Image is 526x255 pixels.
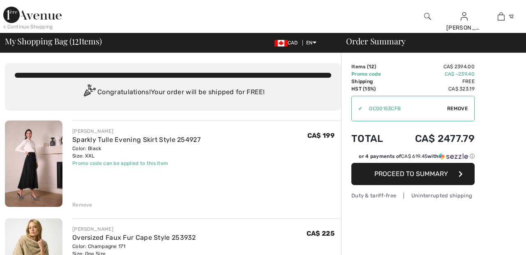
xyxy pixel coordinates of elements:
div: Color: Black Size: XXL [72,145,201,160]
span: 12 [369,64,374,70]
td: Total [351,125,394,153]
div: or 4 payments ofCA$ 619.45withSezzle Click to learn more about Sezzle [351,153,475,163]
img: Sparkly Tulle Evening Skirt Style 254927 [5,121,62,207]
img: Canadian Dollar [275,40,288,46]
img: Sezzle [438,153,468,160]
span: CAD [275,40,301,46]
span: Remove [447,105,468,112]
div: [PERSON_NAME] [72,128,201,135]
span: 12 [72,35,79,46]
img: Congratulation2.svg [81,84,97,101]
span: My Shopping Bag ( Items) [5,37,102,45]
img: 1ère Avenue [3,7,62,23]
div: [PERSON_NAME] [446,23,482,32]
a: Sparkly Tulle Evening Skirt Style 254927 [72,136,201,144]
button: Proceed to Summary [351,163,475,185]
span: CA$ 619.45 [401,153,427,159]
span: 12 [509,13,514,20]
td: Promo code [351,70,394,78]
td: CA$ 2477.79 [394,125,475,153]
span: Proceed to Summary [374,170,448,178]
input: Promo code [362,96,447,121]
span: CA$ 199 [307,132,335,139]
td: CA$ 323.19 [394,85,475,93]
div: Promo code can be applied to this item [72,160,201,167]
td: HST (15%) [351,85,394,93]
a: Sign In [461,12,468,20]
td: Shipping [351,78,394,85]
a: 12 [483,12,519,21]
span: CA$ 225 [307,229,335,237]
img: search the website [424,12,431,21]
td: Items ( ) [351,63,394,70]
img: My Bag [498,12,505,21]
div: ✔ [352,105,362,112]
span: EN [306,40,316,46]
div: or 4 payments of with [359,153,475,160]
td: CA$ -239.40 [394,70,475,78]
div: [PERSON_NAME] [72,225,196,233]
td: CA$ 2394.00 [394,63,475,70]
div: Order Summary [336,37,521,45]
div: Congratulations! Your order will be shipped for FREE! [15,84,331,101]
div: Duty & tariff-free | Uninterrupted shipping [351,192,475,199]
div: Remove [72,201,92,209]
img: My Info [461,12,468,21]
a: Oversized Faux Fur Cape Style 253932 [72,234,196,241]
div: < Continue Shopping [3,23,53,30]
td: Free [394,78,475,85]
